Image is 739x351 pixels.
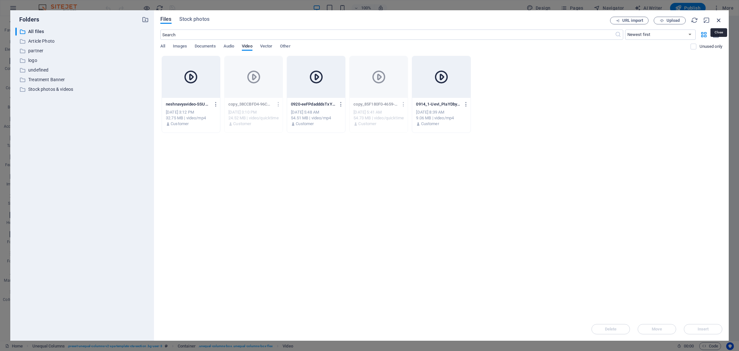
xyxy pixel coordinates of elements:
[703,17,710,24] i: Minimize
[667,19,680,22] span: Upload
[242,42,252,51] span: Video
[416,115,466,121] div: 9.06 MB | video/mp4
[15,85,149,93] div: Stock photos & videos
[228,109,279,115] div: [DATE] 3:10 PM
[15,47,149,55] div: partner
[195,42,216,51] span: Documents
[160,42,165,51] span: All
[28,66,137,74] p: undefined
[416,109,466,115] div: [DATE] 8:39 AM
[654,17,686,24] button: Upload
[171,121,189,127] p: Customer
[291,109,341,115] div: [DATE] 5:48 AM
[28,57,137,64] p: logo
[15,56,149,64] div: logo
[228,101,273,107] p: copy_38CCBFD4-96CA-4174-9D3F-054683793753-XBphpMPNZXpeMml3Hz9ZKg.MOV
[353,109,404,115] div: [DATE] 5:41 AM
[160,30,615,40] input: Search
[160,15,172,23] span: Files
[15,66,149,74] div: undefined
[15,37,149,45] div: Article Photo
[350,56,408,98] div: This file has already been selected or is not supported by this element
[622,19,643,22] span: URL import
[291,101,336,107] p: 0920-eeFPdadddsTxYQrT6oOdLw.mp4
[421,121,439,127] p: Customer
[224,42,234,51] span: Audio
[233,121,251,127] p: Customer
[28,86,137,93] p: Stock photos & videos
[15,76,149,84] div: Treatment Banner
[691,17,698,24] i: Reload
[700,44,722,49] p: Displays only files that are not in use on the website. Files added during this session can still...
[166,115,216,121] div: 32.75 MB | video/mp4
[353,101,398,107] p: copy_85F180F0-4659-4B50-ACC9-24DCDCD78F99-QOfEdsrmoD1zpucUoL1HFA.MOV
[173,42,187,51] span: Images
[142,16,149,23] i: Create new folder
[296,121,314,127] p: Customer
[15,28,17,36] div: ​
[28,38,137,45] p: Article Photo
[228,115,279,121] div: 24.52 MB | video/quicktime
[291,115,341,121] div: 54.51 MB | video/mp4
[166,109,216,115] div: [DATE] 3:12 PM
[610,17,649,24] button: URL import
[28,76,137,83] p: Treatment Banner
[280,42,290,51] span: Other
[416,101,461,107] p: 0914_1-UevI_PIaYDby0LpjcWviXg.mp4
[28,47,137,55] p: partner
[15,15,39,24] p: Folders
[260,42,273,51] span: Vector
[179,15,209,23] span: Stock photos
[166,101,210,107] p: neshnavyavideo-SSUeQCIda6vTRrwXevyfXg.mp4
[353,115,404,121] div: 54.73 MB | video/quicktime
[28,28,137,35] p: All files
[358,121,376,127] p: Customer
